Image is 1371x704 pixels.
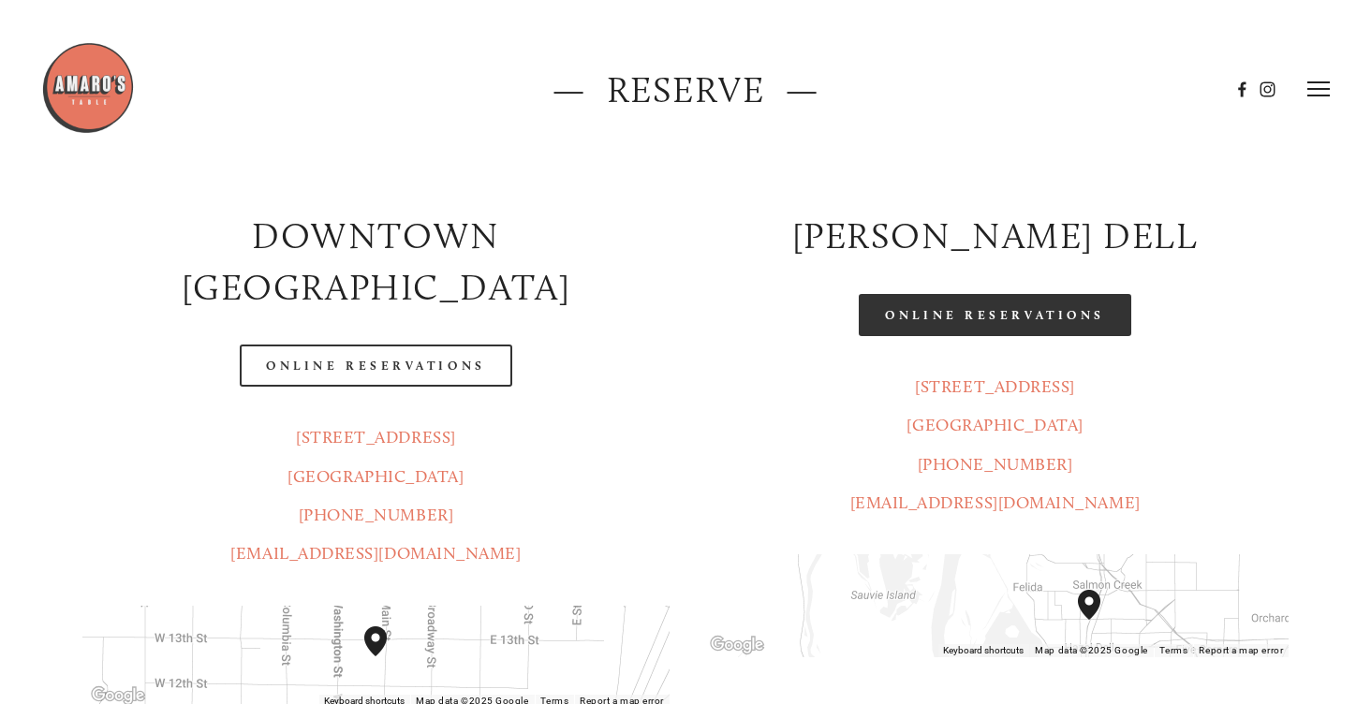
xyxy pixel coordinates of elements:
[907,415,1083,435] a: [GEOGRAPHIC_DATA]
[1159,645,1188,655] a: Terms
[296,427,456,447] a: [STREET_ADDRESS]
[859,294,1130,336] a: Online Reservations
[299,505,454,525] a: [PHONE_NUMBER]
[706,633,768,657] a: Open this area in Google Maps (opens a new window)
[82,211,670,313] h2: Downtown [GEOGRAPHIC_DATA]
[41,41,135,135] img: Amaro's Table
[850,492,1141,513] a: [EMAIL_ADDRESS][DOMAIN_NAME]
[1199,645,1283,655] a: Report a map error
[364,626,409,686] div: Amaro's Table 1220 Main Street vancouver, United States
[701,211,1289,261] h2: [PERSON_NAME] DELL
[230,543,521,564] a: [EMAIL_ADDRESS][DOMAIN_NAME]
[943,644,1024,657] button: Keyboard shortcuts
[706,633,768,657] img: Google
[918,454,1073,475] a: [PHONE_NUMBER]
[287,466,464,487] a: [GEOGRAPHIC_DATA]
[240,345,511,387] a: Online Reservations
[915,376,1075,397] a: [STREET_ADDRESS]
[1078,590,1123,650] div: Amaro's Table 816 Northeast 98th Circle Vancouver, WA, 98665, United States
[1035,645,1147,655] span: Map data ©2025 Google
